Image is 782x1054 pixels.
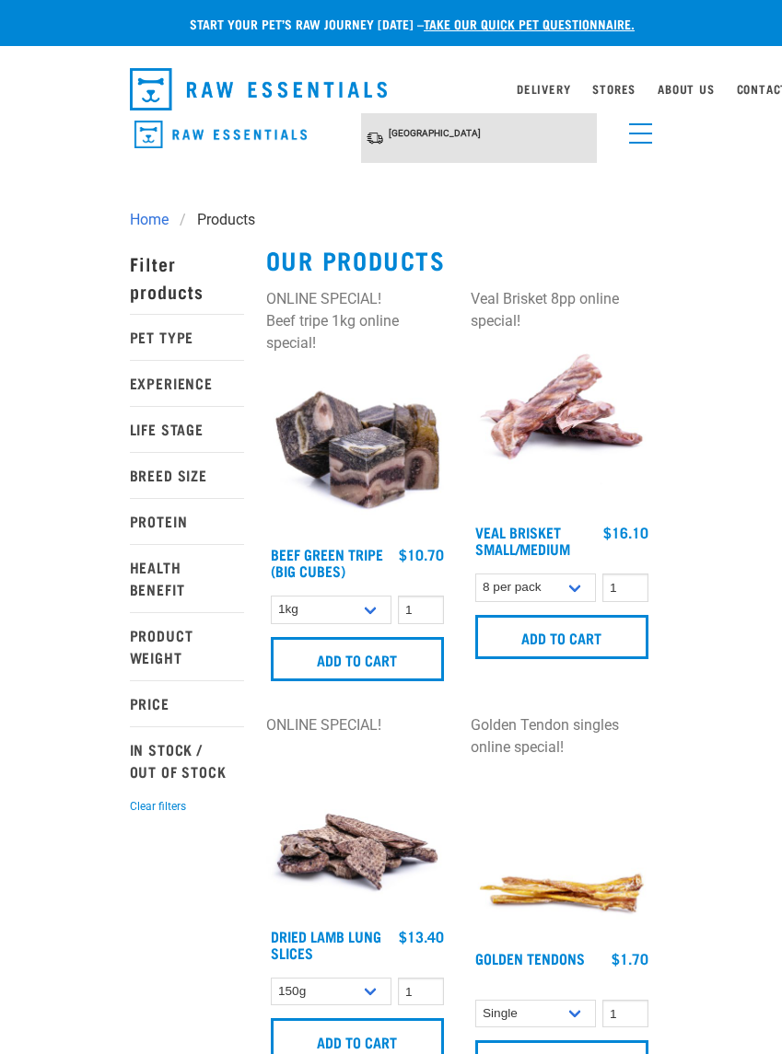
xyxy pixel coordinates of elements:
p: Product Weight [130,612,244,680]
p: Price [130,680,244,726]
a: take our quick pet questionnaire. [424,20,635,27]
img: van-moving.png [366,131,384,145]
div: ONLINE SPECIAL! [266,714,449,736]
input: Add to cart [475,615,648,659]
img: 1044 Green Tripe Beef [266,354,449,537]
img: 1303 Lamb Lung Slices 01 [266,736,449,919]
p: Protein [130,498,244,544]
p: Pet Type [130,314,244,360]
input: 1 [398,596,444,624]
a: Beef Green Tripe (Big Cubes) [271,550,383,574]
div: Beef tripe 1kg online special! [266,310,449,354]
a: Stores [592,86,636,92]
p: Life Stage [130,406,244,452]
a: Veal Brisket Small/Medium [475,527,570,552]
div: $1.70 [612,950,648,967]
div: $13.40 [399,928,444,944]
p: Experience [130,360,244,406]
div: $16.10 [603,524,648,540]
img: Raw Essentials Logo [134,121,307,149]
input: 1 [398,978,444,1006]
nav: dropdown navigation [115,61,668,118]
div: $10.70 [399,546,444,562]
input: Add to cart [271,637,444,681]
nav: breadcrumbs [130,209,653,231]
span: [GEOGRAPHIC_DATA] [389,128,481,138]
p: Filter products [130,240,244,314]
img: Raw Essentials Logo [130,68,388,110]
input: 1 [602,573,648,602]
a: Dried Lamb Lung Slices [271,932,381,956]
a: Home [130,209,180,231]
div: Veal Brisket 8pp online special! [471,288,653,332]
input: 1 [602,1000,648,1028]
button: Clear filters [130,798,186,815]
p: Health Benefit [130,544,244,612]
span: Home [130,209,169,231]
a: Delivery [517,86,570,92]
img: 1293 Golden Tendons 01 [471,759,653,941]
a: menu [620,112,653,145]
h2: Our Products [266,246,653,274]
p: Breed Size [130,452,244,498]
div: Golden Tendon singles online special! [471,714,653,759]
a: Golden Tendons [475,954,585,962]
div: ONLINE SPECIAL! [266,288,449,310]
img: 1207 Veal Brisket 4pp 01 [471,332,653,515]
p: In Stock / Out Of Stock [130,726,244,794]
a: About Us [658,86,714,92]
